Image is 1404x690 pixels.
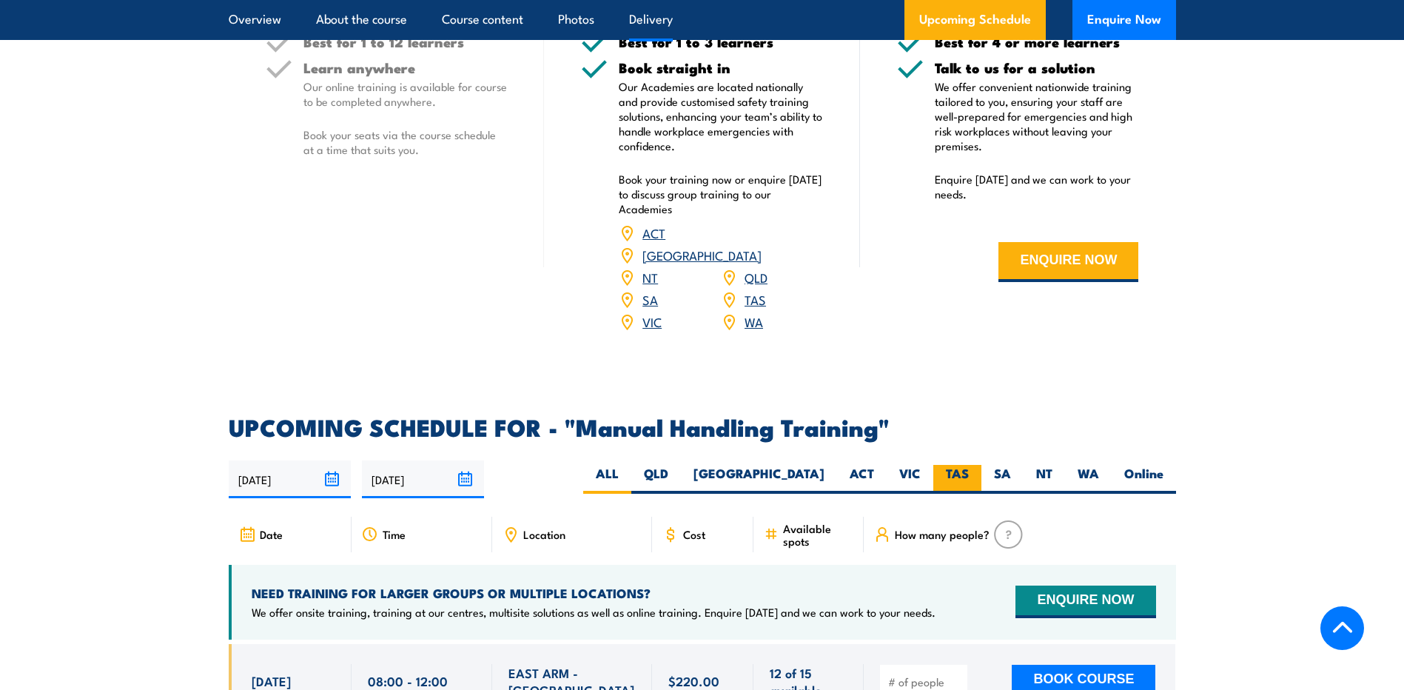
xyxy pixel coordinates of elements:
[229,416,1176,437] h2: UPCOMING SCHEDULE FOR - "Manual Handling Training"
[783,522,853,547] span: Available spots
[252,672,291,689] span: [DATE]
[260,528,283,540] span: Date
[642,290,658,308] a: SA
[303,35,508,49] h5: Best for 1 to 12 learners
[683,528,705,540] span: Cost
[303,61,508,75] h5: Learn anywhere
[619,79,823,153] p: Our Academies are located nationally and provide customised safety training solutions, enhancing ...
[642,246,762,264] a: [GEOGRAPHIC_DATA]
[933,465,981,494] label: TAS
[1112,465,1176,494] label: Online
[887,465,933,494] label: VIC
[619,172,823,216] p: Book your training now or enquire [DATE] to discuss group training to our Academies
[229,460,351,498] input: From date
[837,465,887,494] label: ACT
[642,224,665,241] a: ACT
[642,268,658,286] a: NT
[981,465,1024,494] label: SA
[745,290,766,308] a: TAS
[935,61,1139,75] h5: Talk to us for a solution
[303,79,508,109] p: Our online training is available for course to be completed anywhere.
[619,61,823,75] h5: Book straight in
[642,312,662,330] a: VIC
[362,460,484,498] input: To date
[681,465,837,494] label: [GEOGRAPHIC_DATA]
[252,585,936,601] h4: NEED TRAINING FOR LARGER GROUPS OR MULTIPLE LOCATIONS?
[368,672,448,689] span: 08:00 - 12:00
[523,528,565,540] span: Location
[1065,465,1112,494] label: WA
[583,465,631,494] label: ALL
[383,528,406,540] span: Time
[668,672,719,689] span: $220.00
[888,674,962,689] input: # of people
[1015,586,1155,618] button: ENQUIRE NOW
[895,528,990,540] span: How many people?
[998,242,1138,282] button: ENQUIRE NOW
[745,312,763,330] a: WA
[619,35,823,49] h5: Best for 1 to 3 learners
[935,35,1139,49] h5: Best for 4 or more learners
[935,79,1139,153] p: We offer convenient nationwide training tailored to you, ensuring your staff are well-prepared fo...
[631,465,681,494] label: QLD
[935,172,1139,201] p: Enquire [DATE] and we can work to your needs.
[1024,465,1065,494] label: NT
[252,605,936,620] p: We offer onsite training, training at our centres, multisite solutions as well as online training...
[745,268,768,286] a: QLD
[303,127,508,157] p: Book your seats via the course schedule at a time that suits you.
